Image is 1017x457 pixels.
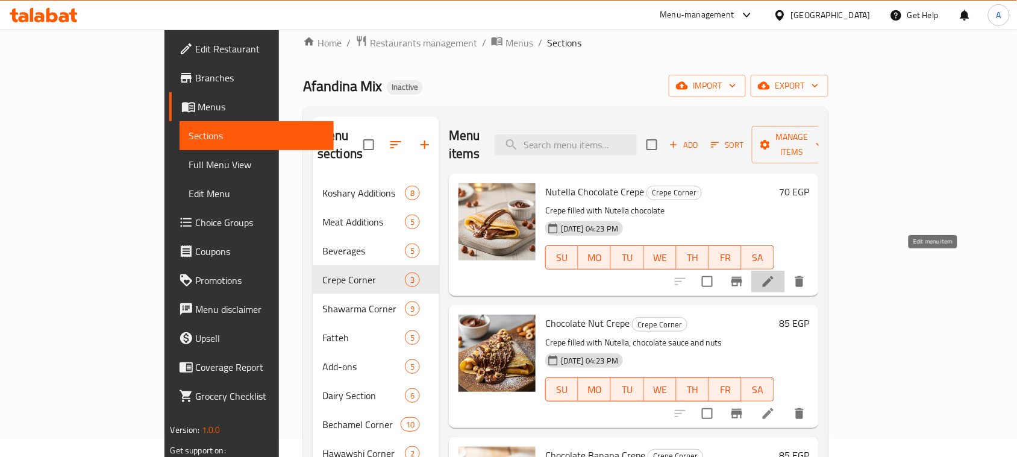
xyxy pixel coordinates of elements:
button: TH [677,245,709,269]
span: Select all sections [356,132,381,157]
button: Add [665,136,703,154]
span: Coupons [196,244,325,259]
button: MO [578,377,611,402]
li: / [538,36,542,50]
span: Menus [198,99,325,114]
div: Dairy Section6 [313,381,439,410]
a: Menus [491,35,533,51]
a: Full Menu View [180,150,334,179]
button: import [669,75,746,97]
span: Version: [171,422,200,438]
span: TH [681,249,704,266]
button: FR [709,377,742,402]
span: [DATE] 04:23 PM [556,355,623,367]
div: Meat Additions5 [313,207,439,236]
a: Menus [169,92,334,121]
div: Inactive [387,80,423,95]
span: Beverages [322,244,405,258]
div: Crepe Corner [646,186,702,200]
button: TU [611,245,643,269]
span: 10 [401,419,419,430]
span: Sort items [703,136,752,154]
input: search [495,134,637,156]
span: Sections [547,36,581,50]
button: Branch-specific-item [722,399,751,428]
span: Inactive [387,82,423,92]
li: / [346,36,351,50]
span: MO [583,381,606,399]
button: SA [742,377,774,402]
span: export [760,78,819,93]
span: Full Menu View [189,157,325,172]
span: Select section [639,132,665,157]
span: 9 [405,303,419,315]
span: SU [551,381,574,399]
span: 8 [405,188,419,199]
span: Choice Groups [196,215,325,230]
span: Restaurants management [370,36,477,50]
span: Meat Additions [322,215,405,229]
button: FR [709,245,742,269]
span: Sort sections [381,130,410,159]
span: Edit Restaurant [196,42,325,56]
div: Menu-management [660,8,734,22]
div: Crepe Corner3 [313,265,439,294]
div: Shawarma Corner9 [313,294,439,323]
a: Upsell [169,324,334,353]
div: items [405,330,420,345]
div: Add-ons5 [313,352,439,381]
div: items [405,301,420,316]
span: Promotions [196,273,325,288]
div: Bechamel Corner10 [313,410,439,439]
button: TU [611,377,643,402]
a: Edit menu item [761,406,775,421]
a: Menu disclaimer [169,295,334,324]
a: Coupons [169,237,334,266]
span: [DATE] 04:23 PM [556,223,623,235]
span: Bechamel Corner [322,417,401,432]
span: Branches [196,71,325,85]
span: 3 [405,274,419,286]
a: Choice Groups [169,208,334,237]
div: Crepe Corner [632,317,687,332]
button: SU [545,377,578,402]
span: Fatteh [322,330,405,345]
button: Sort [708,136,747,154]
div: items [405,186,420,200]
span: Add-ons [322,359,405,374]
div: items [405,273,420,287]
span: 5 [405,361,419,373]
span: Crepe Corner [647,186,701,200]
button: TH [677,377,709,402]
span: FR [714,249,737,266]
span: Select to update [695,401,720,426]
span: Crepe Corner [322,273,405,287]
a: Sections [180,121,334,150]
h6: 85 EGP [779,315,809,332]
div: items [405,388,420,403]
a: Branches [169,63,334,92]
span: 5 [405,216,419,228]
a: Grocery Checklist [169,382,334,411]
h2: Menu items [449,127,480,163]
span: Manage items [762,130,823,160]
span: A [997,8,1001,22]
span: Grocery Checklist [196,389,325,403]
h2: Menu sections [318,127,363,163]
button: SU [545,245,578,269]
span: SA [746,381,769,399]
div: [GEOGRAPHIC_DATA] [791,8,871,22]
button: SA [742,245,774,269]
span: 5 [405,332,419,344]
span: SU [551,249,574,266]
span: Koshary Additions [322,186,405,200]
span: WE [649,381,672,399]
span: Dairy Section [322,388,405,403]
span: import [678,78,736,93]
div: Fatteh5 [313,323,439,352]
img: Chocolate Nut Crepe [458,315,536,392]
